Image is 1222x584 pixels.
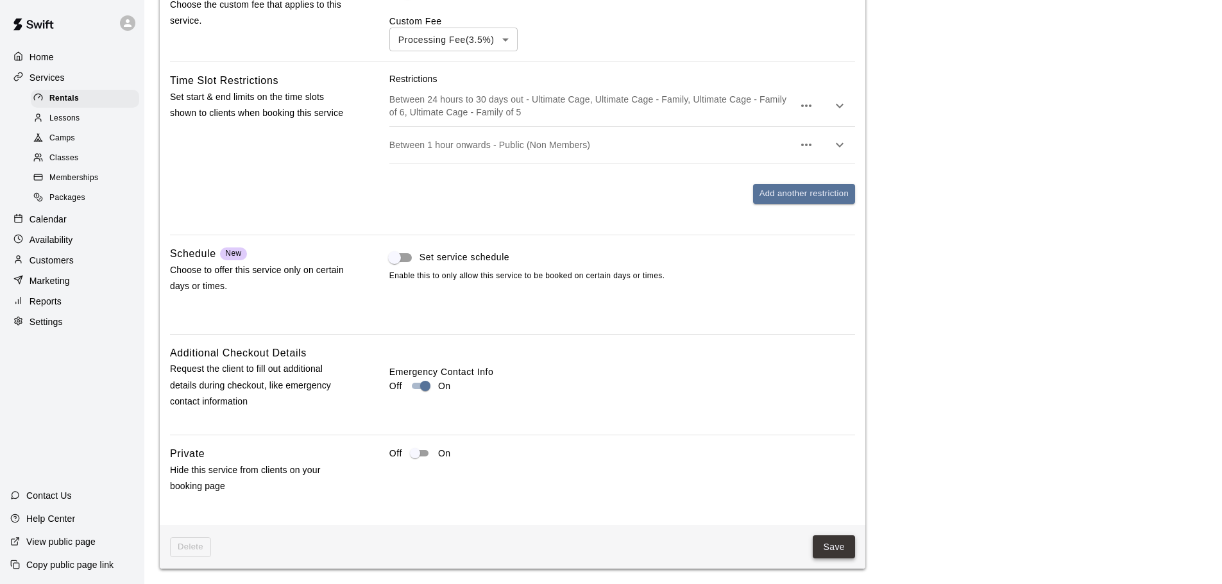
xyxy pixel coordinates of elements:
p: Restrictions [389,72,855,85]
span: Packages [49,192,85,204]
div: Lessons [31,110,139,128]
span: Set service schedule [420,251,509,264]
button: Add another restriction [753,184,855,204]
a: Lessons [31,108,144,128]
div: Rentals [31,90,139,108]
p: Services [30,71,65,84]
div: Camps [31,129,139,147]
span: Enable this to only allow this service to be booked on certain days or times. [389,270,855,283]
a: Customers [10,251,134,270]
div: Processing Fee ( 3.5% ) [389,28,518,51]
a: Rentals [31,88,144,108]
a: Classes [31,149,144,169]
p: Off [389,447,402,460]
p: Copy public page link [26,558,114,571]
button: Save [813,535,855,559]
span: Rentals [49,92,79,105]
span: Memberships [49,172,98,185]
p: Home [30,51,54,63]
p: Customers [30,254,74,267]
a: Camps [31,129,144,149]
h6: Schedule [170,246,216,262]
div: Packages [31,189,139,207]
p: On [438,447,451,460]
span: This rental can't be deleted because its tied to: credits, [170,537,211,557]
a: Packages [31,188,144,208]
a: Availability [10,230,134,249]
label: Emergency Contact Info [389,365,855,378]
a: Settings [10,312,134,331]
p: Choose to offer this service only on certain days or times. [170,262,348,294]
h6: Additional Checkout Details [170,345,307,362]
p: Between 24 hours to 30 days out - Ultimate Cage, Ultimate Cage - Family, Ultimate Cage - Family o... [389,93,793,119]
p: Calendar [30,213,67,226]
p: Between 1 hour onwards - Public (Non Members) [389,138,793,151]
p: Availability [30,233,73,246]
div: Between 1 hour onwards - Public (Non Members) [389,127,855,163]
p: Contact Us [26,489,72,502]
span: Lessons [49,112,80,125]
p: Hide this service from clients on your booking page [170,462,348,494]
h6: Time Slot Restrictions [170,72,278,89]
a: Memberships [31,169,144,188]
a: Home [10,47,134,67]
p: Help Center [26,512,75,525]
a: Marketing [10,271,134,290]
span: Classes [49,152,78,165]
p: Reports [30,295,62,308]
div: Memberships [31,169,139,187]
p: Settings [30,315,63,328]
h6: Private [170,446,205,462]
p: View public page [26,535,96,548]
a: Calendar [10,210,134,229]
p: Request the client to fill out additional details during checkout, like emergency contact informa... [170,361,348,410]
label: Custom Fee [389,16,442,26]
a: Services [10,68,134,87]
p: Set start & end limits on the time slots shown to clients when booking this service [170,89,348,121]
a: Reports [10,292,134,311]
p: Off [389,380,402,393]
div: Classes [31,149,139,167]
p: Marketing [30,274,70,287]
div: Between 24 hours to 30 days out - Ultimate Cage, Ultimate Cage - Family, Ultimate Cage - Family o... [389,85,855,126]
span: New [225,249,241,258]
p: On [438,380,451,393]
span: Camps [49,132,75,145]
